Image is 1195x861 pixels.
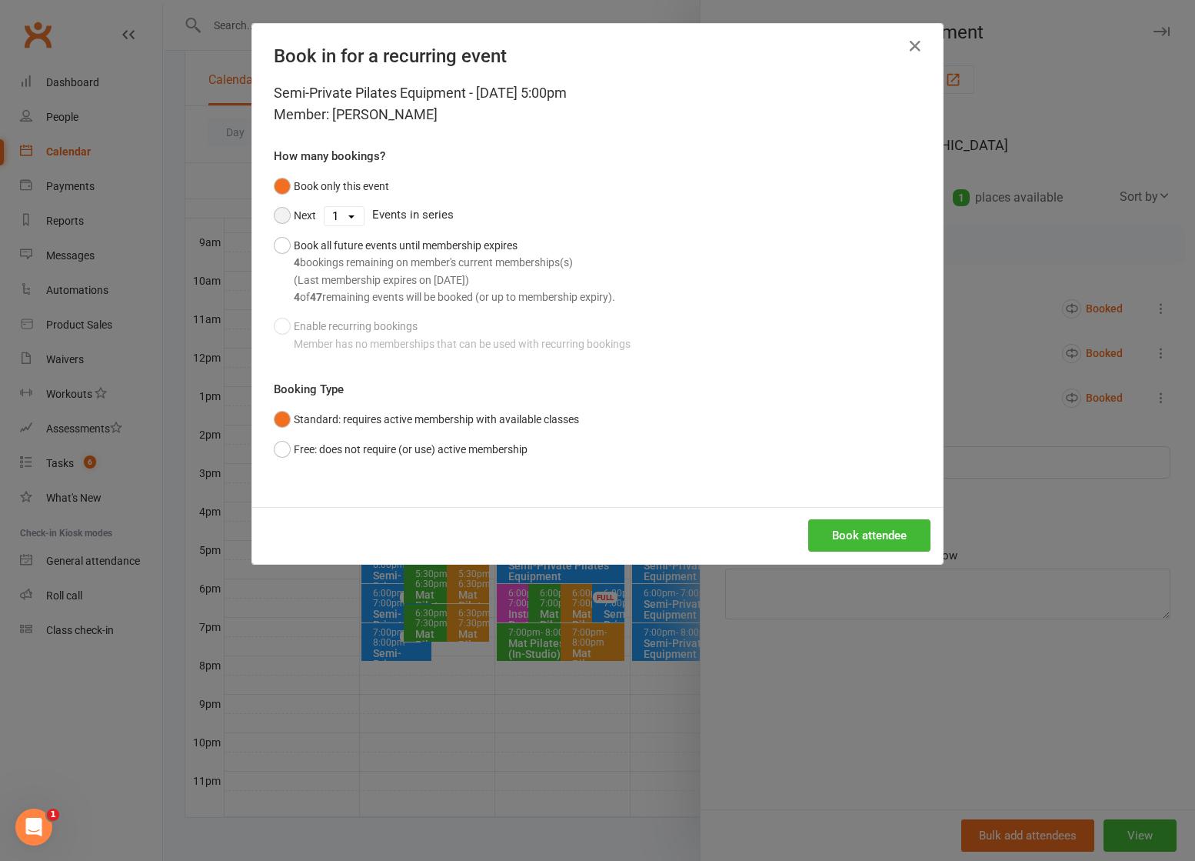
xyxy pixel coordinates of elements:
[15,809,52,846] iframe: Intercom live chat
[274,82,921,125] div: Semi-Private Pilates Equipment - [DATE] 5:00pm Member: [PERSON_NAME]
[47,809,59,821] span: 1
[274,380,344,399] label: Booking Type
[274,201,316,230] button: Next
[274,201,921,230] div: Events in series
[274,405,579,434] button: Standard: requires active membership with available classes
[294,254,615,305] div: bookings remaining on member's current memberships(s) (Last membership expires on [DATE]) of rema...
[808,519,930,552] button: Book attendee
[274,435,528,464] button: Free: does not require (or use) active membership
[294,256,300,269] strong: 4
[274,147,385,165] label: How many bookings?
[903,34,927,58] button: Close
[274,172,389,201] button: Book only this event
[294,237,615,306] div: Book all future events until membership expires
[274,45,921,67] h4: Book in for a recurring event
[310,291,322,303] strong: 47
[274,231,615,312] button: Book all future events until membership expires4bookings remaining on member's current membership...
[294,291,300,303] strong: 4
